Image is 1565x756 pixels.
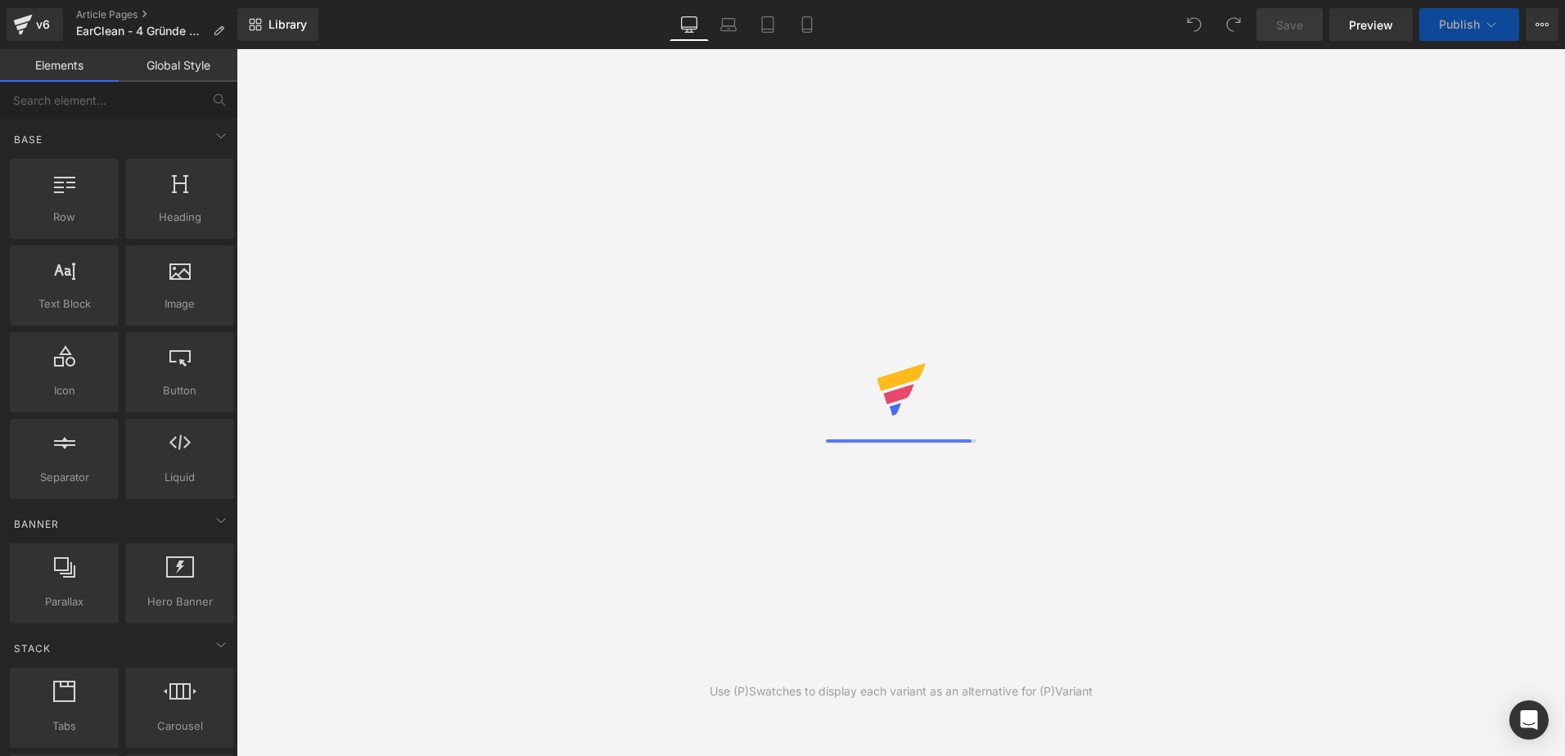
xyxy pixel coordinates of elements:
span: Separator [15,469,114,486]
a: Desktop [670,8,709,41]
span: EarClean - 4 Gründe Adv [76,25,206,38]
span: Hero Banner [130,593,229,610]
span: Library [268,17,307,32]
button: Redo [1217,8,1250,41]
button: Publish [1419,8,1519,41]
a: New Library [237,8,318,41]
span: Save [1276,16,1303,34]
div: v6 [33,14,53,35]
span: Text Block [15,295,114,313]
span: Button [130,382,229,399]
span: Preview [1349,16,1393,34]
span: Carousel [130,718,229,735]
a: Tablet [748,8,787,41]
div: Use (P)Swatches to display each variant as an alternative for (P)Variant [710,682,1093,700]
a: Laptop [709,8,748,41]
span: Heading [130,209,229,226]
span: Tabs [15,718,114,735]
span: Publish [1439,18,1480,31]
div: Open Intercom Messenger [1509,700,1549,740]
span: Banner [12,516,61,532]
span: Liquid [130,469,229,486]
a: v6 [7,8,63,41]
a: Mobile [787,8,827,41]
span: Base [12,132,44,147]
span: Parallax [15,593,114,610]
span: Row [15,209,114,226]
span: Stack [12,641,52,656]
a: Preview [1329,8,1413,41]
span: Image [130,295,229,313]
span: Icon [15,382,114,399]
button: More [1526,8,1558,41]
a: Article Pages [76,8,237,21]
a: Global Style [119,49,237,82]
button: Undo [1178,8,1211,41]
